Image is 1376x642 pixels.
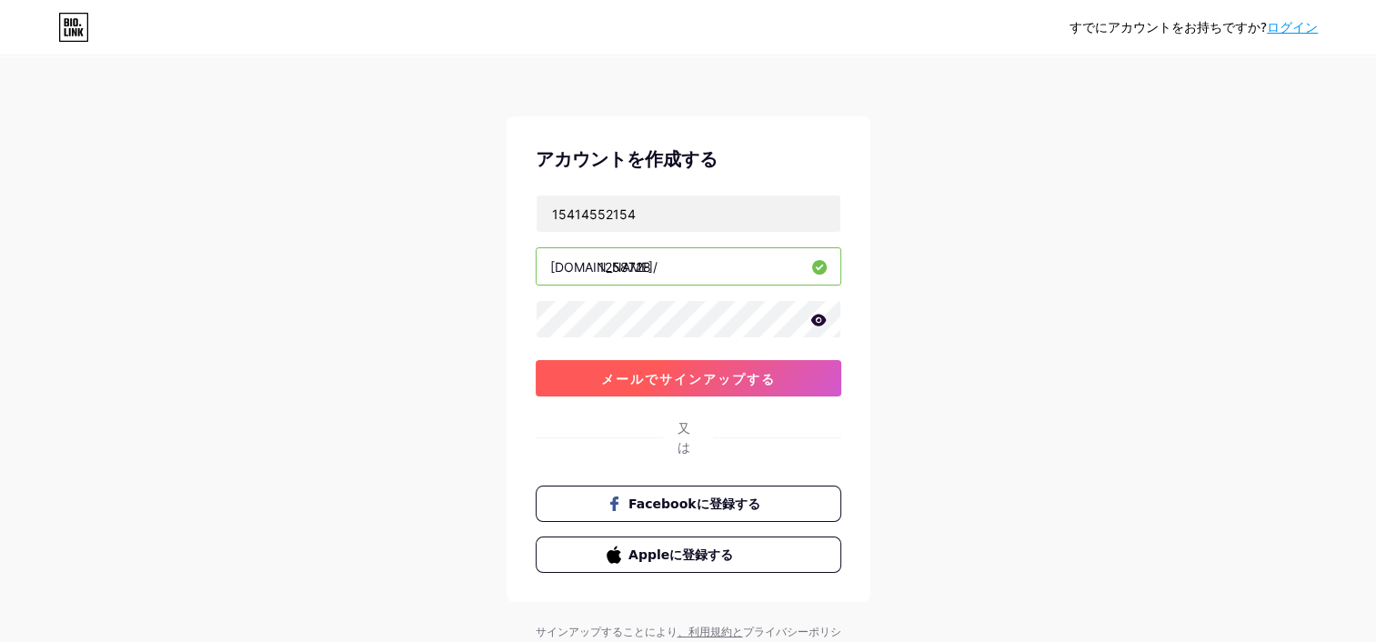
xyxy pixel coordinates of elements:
[678,625,743,638] a: 、利用規約と
[678,418,698,456] div: 又は
[628,495,769,514] span: Facebookに登録する
[536,360,841,396] button: メールでサインアップする
[536,145,841,173] div: アカウントを作成する
[601,371,776,386] span: メールでサインアップする
[628,546,769,565] span: Appleに登録する
[537,248,840,285] input: ユーザー名
[536,486,841,522] button: Facebookに登録する
[537,196,840,232] input: 電子メール
[1267,20,1318,35] a: ログイン
[1070,18,1318,37] div: すでにアカウントをお持ちですか?
[536,537,841,573] button: Appleに登録する
[550,257,658,276] div: [DOMAIN_NAME]/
